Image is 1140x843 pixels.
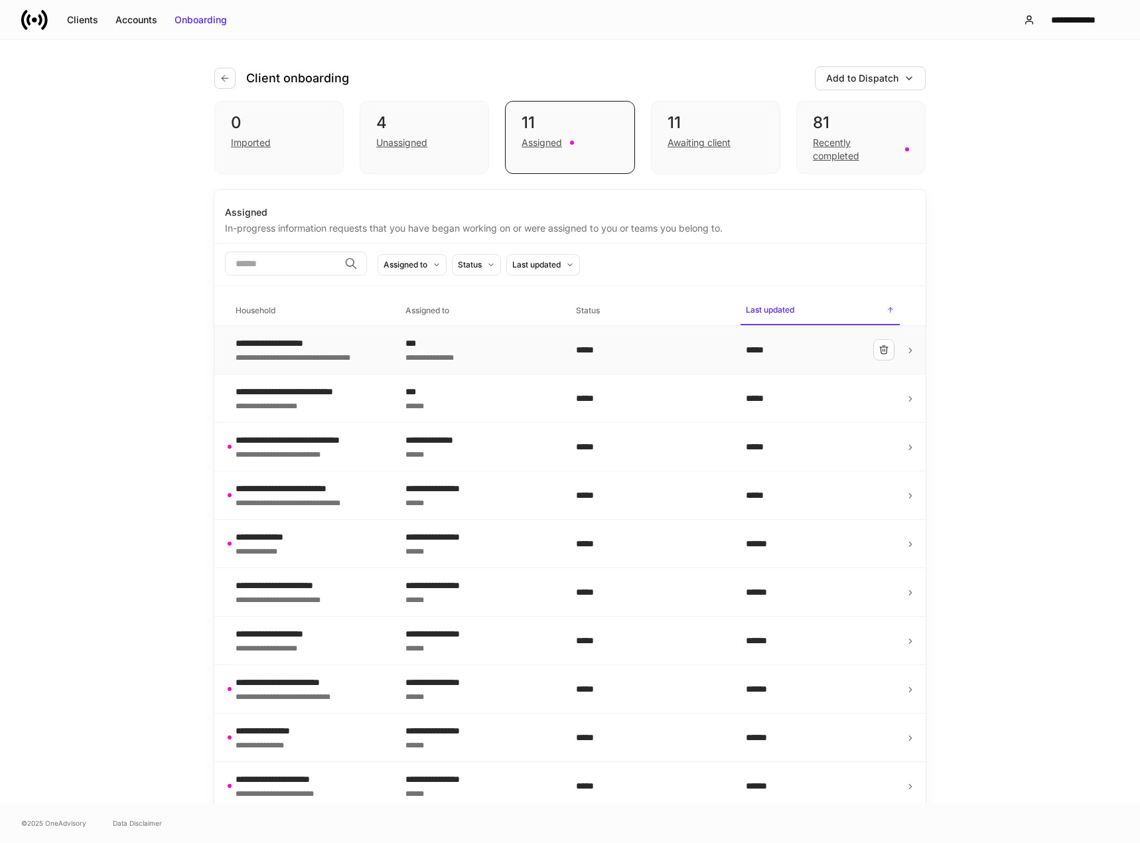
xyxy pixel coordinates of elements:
div: 11Awaiting client [651,101,780,174]
button: Clients [58,9,107,31]
div: 0 [231,112,327,133]
div: 0Imported [214,101,344,174]
div: Imported [231,136,271,149]
div: Recently completed [813,136,897,163]
div: Awaiting client [668,136,731,149]
div: Onboarding [175,13,227,27]
div: Assigned to [384,258,427,271]
button: Add to Dispatch [815,66,926,90]
div: Assigned [522,136,562,149]
div: Clients [67,13,98,27]
a: Data Disclaimer [113,818,162,828]
div: Unassigned [376,136,427,149]
button: Accounts [107,9,166,31]
span: Last updated [741,297,900,325]
h4: Client onboarding [246,70,349,86]
div: In-progress information requests that you have began working on or were assigned to you or teams ... [225,219,915,235]
div: 81 [813,112,909,133]
h6: Assigned to [405,304,449,317]
button: Assigned to [378,254,447,275]
span: Status [571,297,730,325]
div: 11 [522,112,618,133]
span: © 2025 OneAdvisory [21,818,86,828]
div: Assigned [225,206,915,219]
div: Last updated [512,258,561,271]
span: Household [230,297,390,325]
span: Assigned to [400,297,559,325]
h6: Last updated [746,303,794,316]
div: Add to Dispatch [826,72,898,85]
div: 11Assigned [505,101,634,174]
div: 4Unassigned [360,101,489,174]
button: Last updated [506,254,580,275]
h6: Household [236,304,275,317]
div: 81Recently completed [796,101,926,174]
div: 4 [376,112,472,133]
button: Onboarding [166,9,236,31]
div: Accounts [115,13,157,27]
button: Status [452,254,501,275]
div: Status [458,258,482,271]
h6: Status [576,304,600,317]
div: 11 [668,112,764,133]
